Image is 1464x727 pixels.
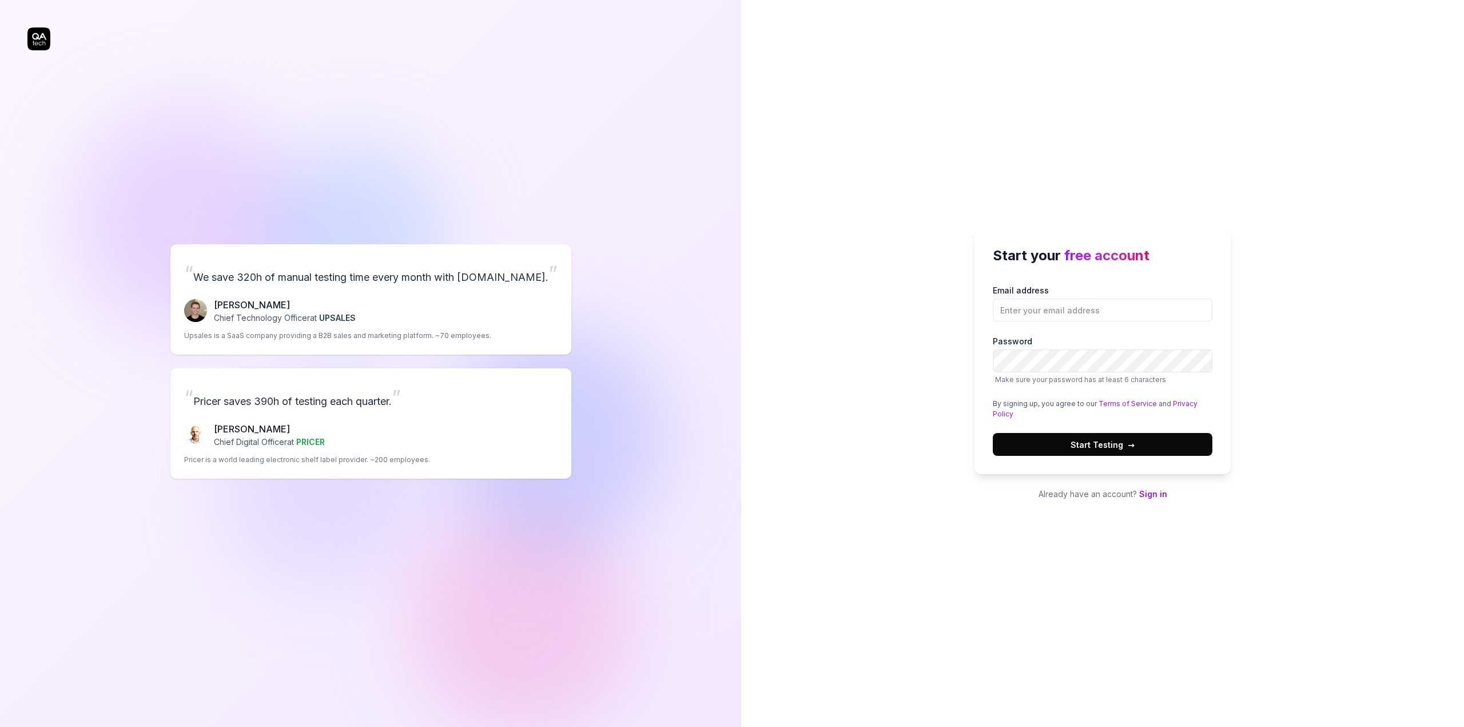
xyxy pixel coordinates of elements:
a: “We save 320h of manual testing time every month with [DOMAIN_NAME].”Fredrik Seidl[PERSON_NAME]Ch... [170,244,571,355]
label: Email address [993,284,1212,321]
div: By signing up, you agree to our and [993,399,1212,419]
span: Start Testing [1071,439,1135,451]
img: Chris Chalkitis [184,423,207,446]
span: Make sure your password has at least 6 characters [995,375,1166,384]
span: “ [184,385,193,410]
p: Chief Digital Officer at [214,436,325,448]
p: Upsales is a SaaS company providing a B2B sales and marketing platform. ~70 employees. [184,331,491,341]
p: Pricer is a world leading electronic shelf label provider. ~200 employees. [184,455,430,465]
p: [PERSON_NAME] [214,298,356,312]
span: UPSALES [319,313,356,323]
p: Chief Technology Officer at [214,312,356,324]
h2: Start your [993,245,1212,266]
a: Sign in [1139,489,1167,499]
span: ” [548,261,558,286]
input: Email address [993,299,1212,321]
span: PRICER [296,437,325,447]
span: “ [184,261,193,286]
a: “Pricer saves 390h of testing each quarter.”Chris Chalkitis[PERSON_NAME]Chief Digital Officerat P... [170,368,571,479]
span: free account [1064,247,1149,264]
p: [PERSON_NAME] [214,422,325,436]
img: Fredrik Seidl [184,299,207,322]
p: Already have an account? [974,488,1231,500]
input: PasswordMake sure your password has at least 6 characters [993,349,1212,372]
span: → [1128,439,1135,451]
label: Password [993,335,1212,385]
button: Start Testing→ [993,433,1212,456]
a: Terms of Service [1099,399,1157,408]
p: Pricer saves 390h of testing each quarter. [184,382,558,413]
p: We save 320h of manual testing time every month with [DOMAIN_NAME]. [184,258,558,289]
span: ” [392,385,401,410]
